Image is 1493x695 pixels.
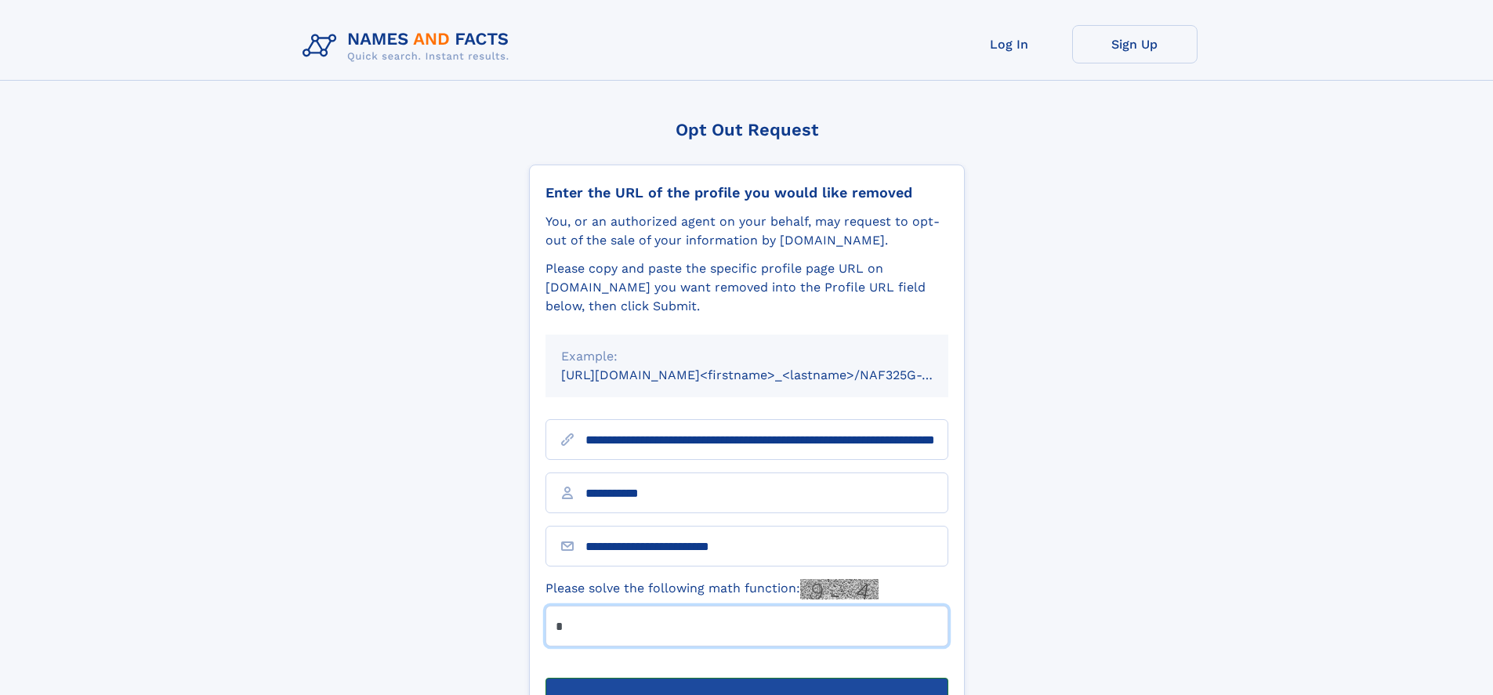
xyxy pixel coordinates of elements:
[529,120,965,139] div: Opt Out Request
[561,367,978,382] small: [URL][DOMAIN_NAME]<firstname>_<lastname>/NAF325G-xxxxxxxx
[561,347,933,366] div: Example:
[545,579,879,599] label: Please solve the following math function:
[947,25,1072,63] a: Log In
[1072,25,1198,63] a: Sign Up
[545,259,948,316] div: Please copy and paste the specific profile page URL on [DOMAIN_NAME] you want removed into the Pr...
[545,184,948,201] div: Enter the URL of the profile you would like removed
[296,25,522,67] img: Logo Names and Facts
[545,212,948,250] div: You, or an authorized agent on your behalf, may request to opt-out of the sale of your informatio...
